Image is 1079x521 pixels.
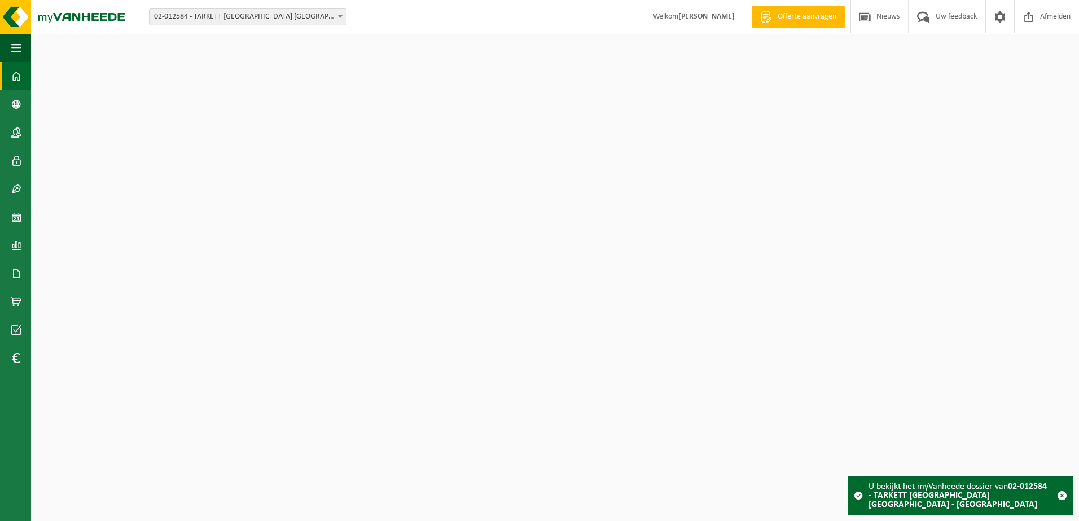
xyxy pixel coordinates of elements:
a: Offerte aanvragen [752,6,845,28]
span: Offerte aanvragen [775,11,839,23]
div: U bekijkt het myVanheede dossier van [869,476,1051,515]
span: 02-012584 - TARKETT DENDERMONDE NV - DENDERMONDE [149,8,346,25]
strong: 02-012584 - TARKETT [GEOGRAPHIC_DATA] [GEOGRAPHIC_DATA] - [GEOGRAPHIC_DATA] [869,482,1047,509]
strong: [PERSON_NAME] [678,12,735,21]
span: 02-012584 - TARKETT DENDERMONDE NV - DENDERMONDE [150,9,346,25]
